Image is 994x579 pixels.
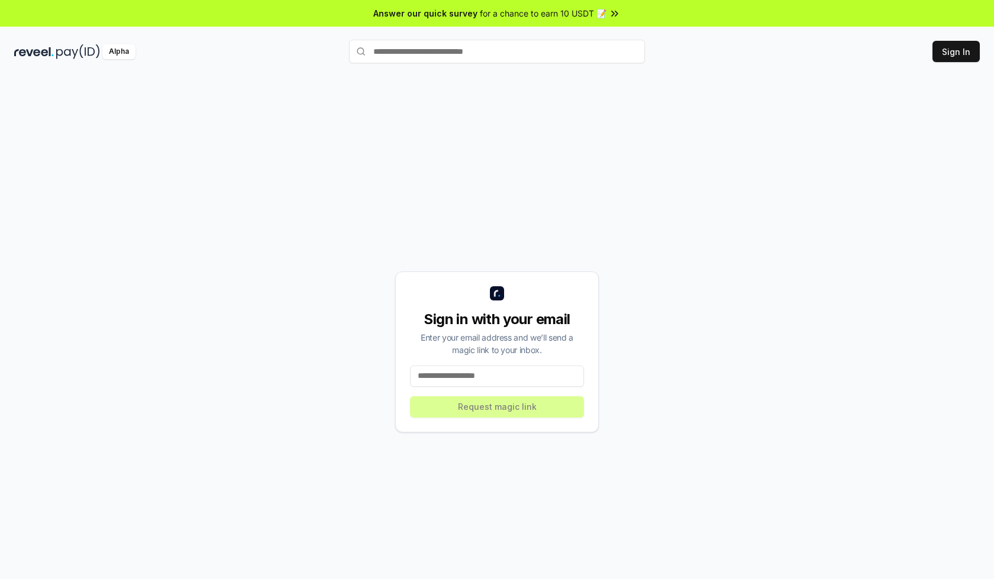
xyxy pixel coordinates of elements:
[373,7,477,20] span: Answer our quick survey
[56,44,100,59] img: pay_id
[102,44,135,59] div: Alpha
[410,310,584,329] div: Sign in with your email
[14,44,54,59] img: reveel_dark
[410,331,584,356] div: Enter your email address and we’ll send a magic link to your inbox.
[932,41,980,62] button: Sign In
[480,7,606,20] span: for a chance to earn 10 USDT 📝
[490,286,504,300] img: logo_small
